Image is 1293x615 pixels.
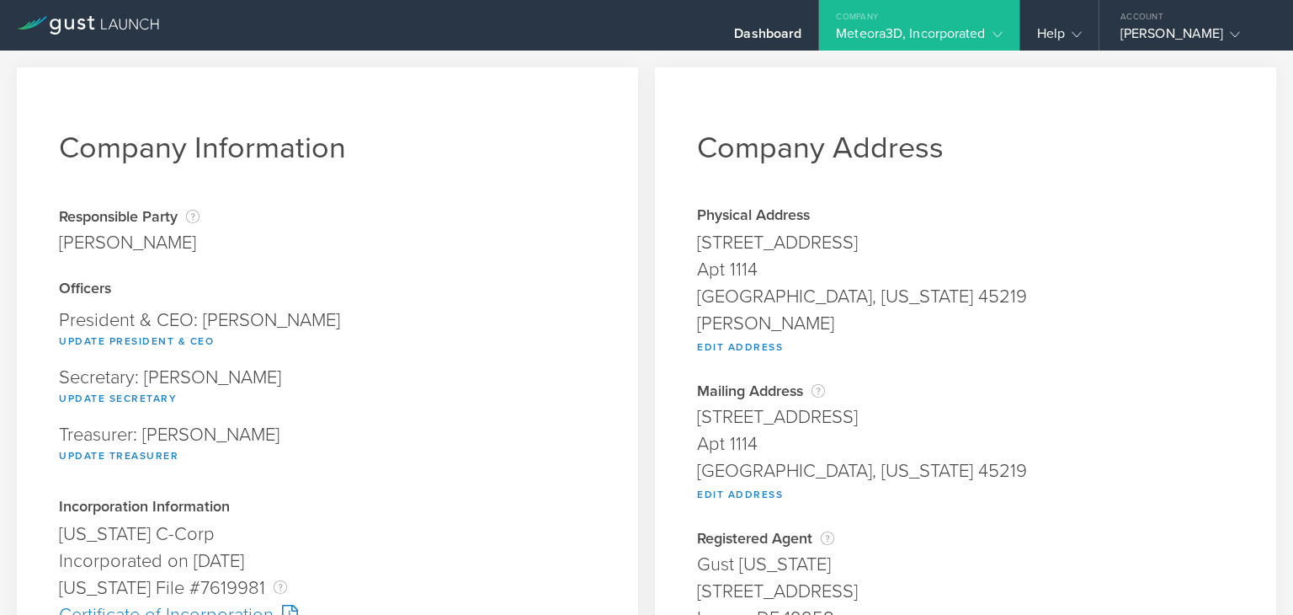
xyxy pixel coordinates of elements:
div: [US_STATE] C-Corp [59,521,596,548]
div: [PERSON_NAME] [697,310,1234,337]
div: Officers [59,281,596,298]
div: [PERSON_NAME] [59,229,200,256]
div: Treasurer: [PERSON_NAME] [59,417,596,474]
div: [US_STATE] File #7619981 [59,575,596,602]
h1: Company Information [59,130,596,166]
h1: Company Address [697,130,1234,166]
div: Incorporation Information [59,500,596,516]
div: [STREET_ADDRESS] [697,229,1234,256]
button: Update Secretary [59,388,177,409]
iframe: Chat Widget [1209,534,1293,615]
div: [GEOGRAPHIC_DATA], [US_STATE] 45219 [697,283,1234,310]
button: Edit Address [697,484,783,505]
div: Physical Address [697,208,1234,225]
button: Update Treasurer [59,446,178,466]
div: Incorporated on [DATE] [59,548,596,575]
div: Meteora3D, Incorporated [836,25,1002,51]
button: Update President & CEO [59,331,214,351]
div: Secretary: [PERSON_NAME] [59,360,596,417]
div: Apt 1114 [697,430,1234,457]
div: [GEOGRAPHIC_DATA], [US_STATE] 45219 [697,457,1234,484]
div: [STREET_ADDRESS] [697,404,1234,430]
div: Gust [US_STATE] [697,551,1234,578]
div: Apt 1114 [697,256,1234,283]
div: Help [1037,25,1082,51]
div: Dashboard [734,25,801,51]
div: Responsible Party [59,208,200,225]
div: [STREET_ADDRESS] [697,578,1234,605]
button: Edit Address [697,337,783,357]
div: President & CEO: [PERSON_NAME] [59,302,596,360]
div: Registered Agent [697,530,1234,547]
div: [PERSON_NAME] [1120,25,1264,51]
div: Mailing Address [697,382,1234,399]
